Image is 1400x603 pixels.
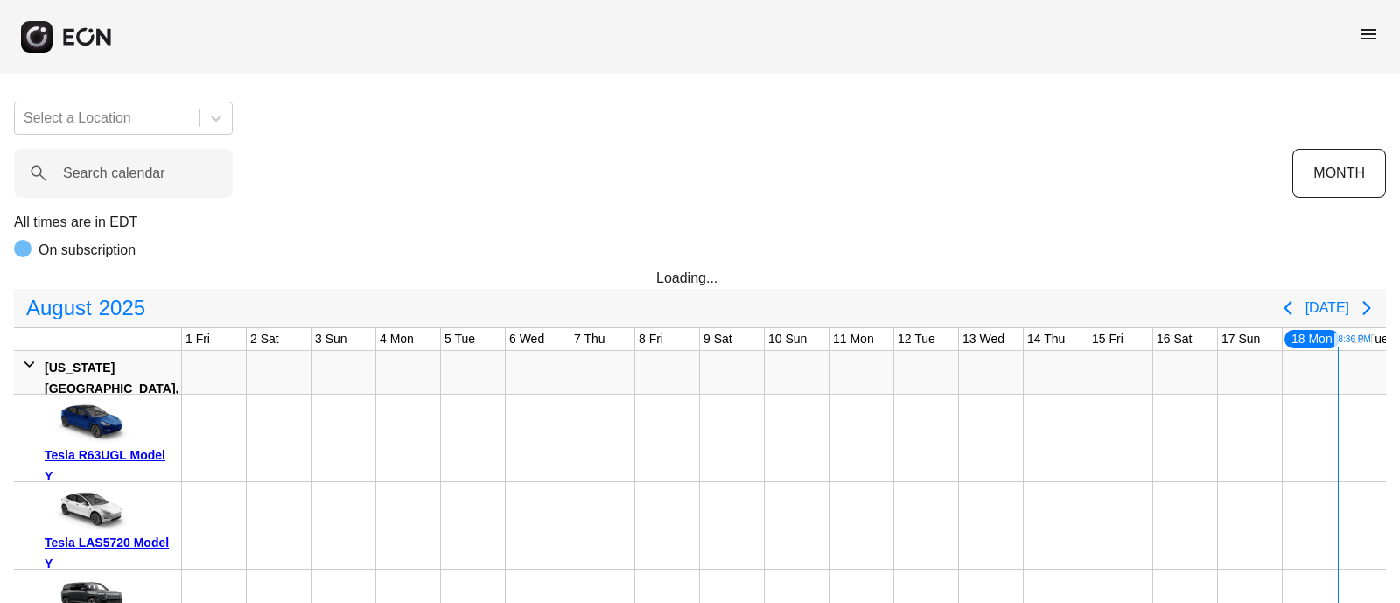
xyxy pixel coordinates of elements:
div: 2 Sat [247,328,283,350]
span: 2025 [95,291,149,326]
div: Loading... [656,268,744,289]
img: car [45,401,132,445]
div: 19 Tue [1347,328,1392,350]
button: Next page [1349,291,1384,326]
div: 16 Sat [1153,328,1195,350]
span: menu [1358,24,1379,45]
label: Search calendar [63,163,165,184]
button: August2025 [16,291,156,326]
div: 17 Sun [1218,328,1263,350]
span: August [23,291,95,326]
button: MONTH [1292,149,1386,198]
div: 7 Thu [570,328,609,350]
button: Previous page [1270,291,1305,326]
div: [US_STATE][GEOGRAPHIC_DATA], [GEOGRAPHIC_DATA] [45,357,178,420]
div: 6 Wed [506,328,548,350]
button: [DATE] [1305,292,1349,324]
div: 18 Mon [1283,328,1341,350]
div: 11 Mon [829,328,878,350]
div: 15 Fri [1088,328,1127,350]
p: On subscription [38,240,136,261]
p: All times are in EDT [14,212,1386,233]
div: 12 Tue [894,328,939,350]
div: Tesla R63UGL Model Y [45,445,175,487]
div: 3 Sun [311,328,351,350]
img: car [45,488,132,532]
div: 13 Wed [959,328,1008,350]
div: 9 Sat [700,328,736,350]
div: 1 Fri [182,328,213,350]
div: 10 Sun [765,328,810,350]
div: Tesla LAS5720 Model Y [45,532,175,574]
div: 14 Thu [1024,328,1068,350]
div: 8 Fri [635,328,667,350]
div: 4 Mon [376,328,417,350]
div: 5 Tue [441,328,479,350]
